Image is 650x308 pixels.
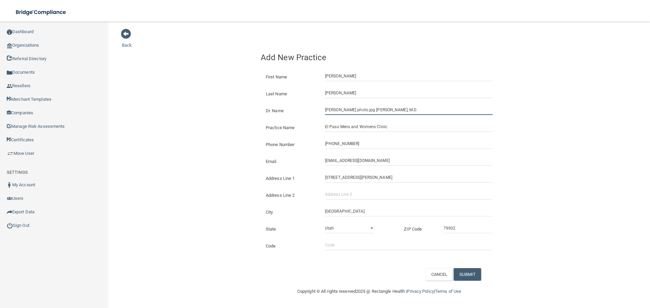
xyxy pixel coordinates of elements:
button: SUBMIT [454,268,481,281]
input: (___) ___-____ [325,139,493,149]
img: icon-documents.8dae5593.png [7,70,12,75]
label: ZIP Code [399,225,438,233]
img: ic_user_dark.df1a06c3.png [7,182,12,188]
label: First Name [261,73,320,81]
input: Address Line 2 [325,189,493,199]
label: Phone Number [261,141,320,149]
label: Practice Name [261,124,320,132]
label: Last Name [261,90,320,98]
a: Back [122,34,132,48]
label: SETTINGS [7,168,28,176]
label: Address Line 2 [261,191,320,199]
label: Dr. Name [261,107,320,115]
input: Doctor Name [325,105,493,115]
img: icon-export.b9366987.png [7,209,12,215]
input: Code [325,240,493,250]
input: City [325,206,493,216]
input: _____ [443,223,493,233]
a: Privacy Policy [407,289,434,294]
img: ic_dashboard_dark.d01f4a41.png [7,29,12,35]
input: Practice Name [325,122,493,132]
img: bridge_compliance_login_screen.278c3ca4.svg [10,5,72,19]
label: Code [261,242,320,250]
button: CANCEL [426,268,453,281]
a: Terms of Use [435,289,461,294]
label: City [261,208,320,216]
img: ic_reseller.de258add.png [7,84,12,89]
iframe: Drift Widget Chat Controller [533,260,642,287]
input: Email [325,156,493,166]
img: organization-icon.f8decf85.png [7,43,12,48]
div: Copyright © All rights reserved 2025 @ Rectangle Health | | [256,281,503,302]
img: icon-users.e205127d.png [7,196,12,201]
label: Email [261,158,320,166]
label: State [261,225,320,233]
h4: Add New Practice [261,53,498,62]
input: Last Name [325,88,493,98]
img: briefcase.64adab9b.png [7,150,14,157]
img: ic_power_dark.7ecde6b1.png [7,222,13,229]
input: Address Line 1 [325,172,493,183]
label: Address Line 1 [261,174,320,183]
input: First Name [325,71,493,81]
